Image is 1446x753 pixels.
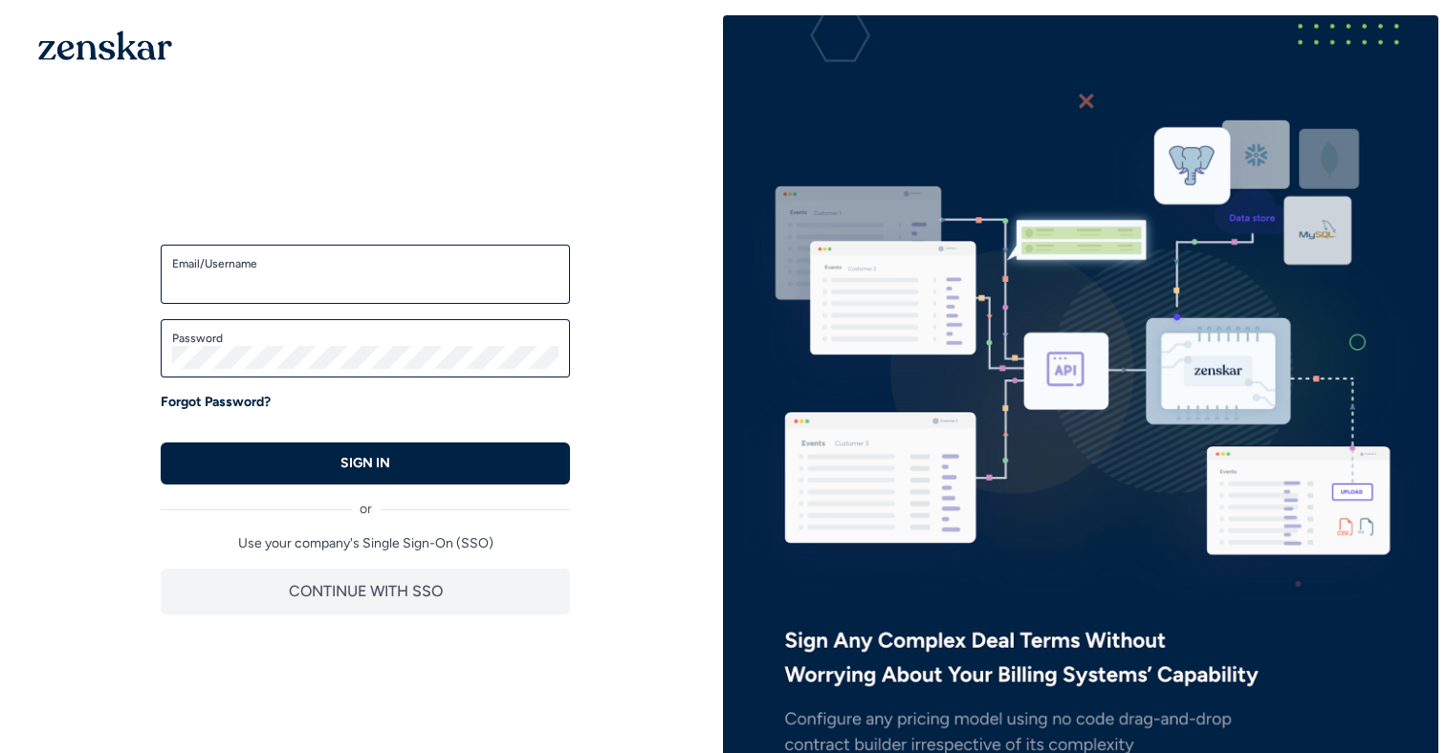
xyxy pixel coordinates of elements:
label: Password [172,331,559,346]
p: Use your company's Single Sign-On (SSO) [161,534,570,553]
img: 1OGAJ2xQqyY4LXKgY66KYq0eOWRCkrZdAb3gUhuVAqdWPZE9SRJmCz+oDMSn4zDLXe31Ii730ItAGKgCKgCCgCikA4Av8PJUP... [38,31,172,60]
label: Email/Username [172,256,559,271]
p: SIGN IN [340,454,390,473]
button: SIGN IN [161,442,570,484]
a: Forgot Password? [161,393,271,412]
button: CONTINUE WITH SSO [161,569,570,614]
div: or [161,484,570,519]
